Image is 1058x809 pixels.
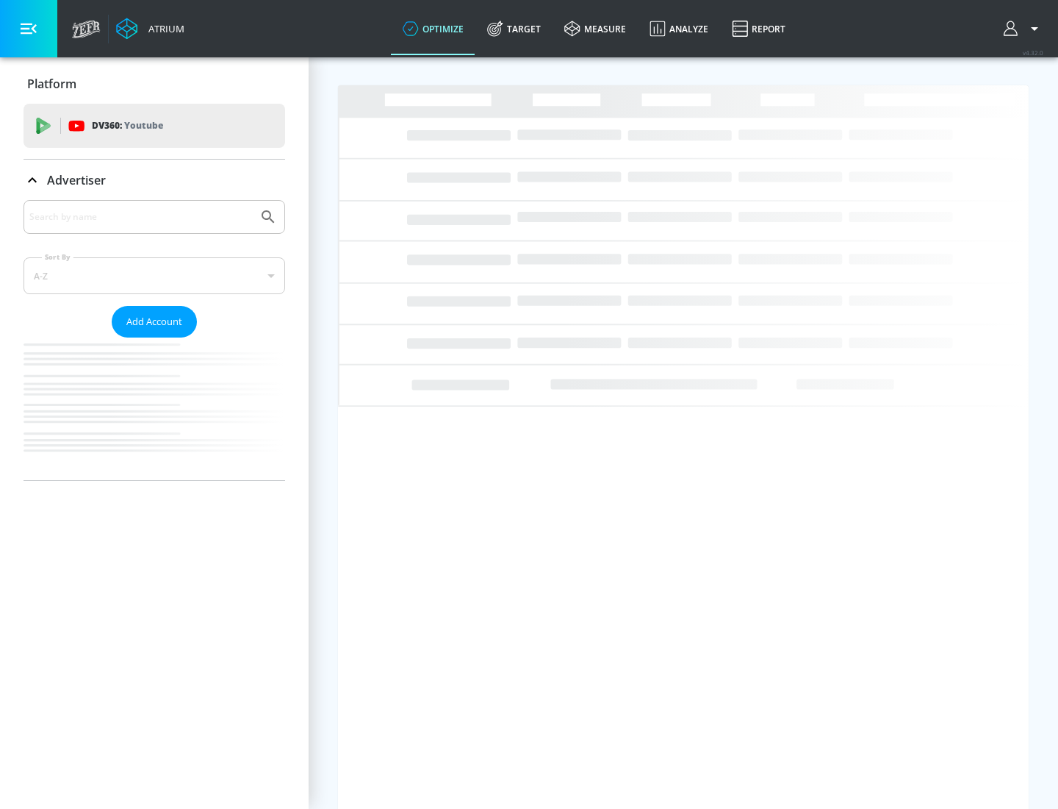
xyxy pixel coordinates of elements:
[553,2,638,55] a: measure
[638,2,720,55] a: Analyze
[24,338,285,480] nav: list of Advertiser
[116,18,184,40] a: Atrium
[124,118,163,133] p: Youtube
[24,63,285,104] div: Platform
[24,104,285,148] div: DV360: Youtube
[47,172,106,188] p: Advertiser
[391,2,475,55] a: optimize
[720,2,797,55] a: Report
[27,76,76,92] p: Platform
[29,207,252,227] input: Search by name
[24,257,285,294] div: A-Z
[24,160,285,201] div: Advertiser
[475,2,553,55] a: Target
[112,306,197,338] button: Add Account
[42,252,73,262] label: Sort By
[24,200,285,480] div: Advertiser
[126,313,182,330] span: Add Account
[143,22,184,35] div: Atrium
[92,118,163,134] p: DV360:
[1023,49,1043,57] span: v 4.32.0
